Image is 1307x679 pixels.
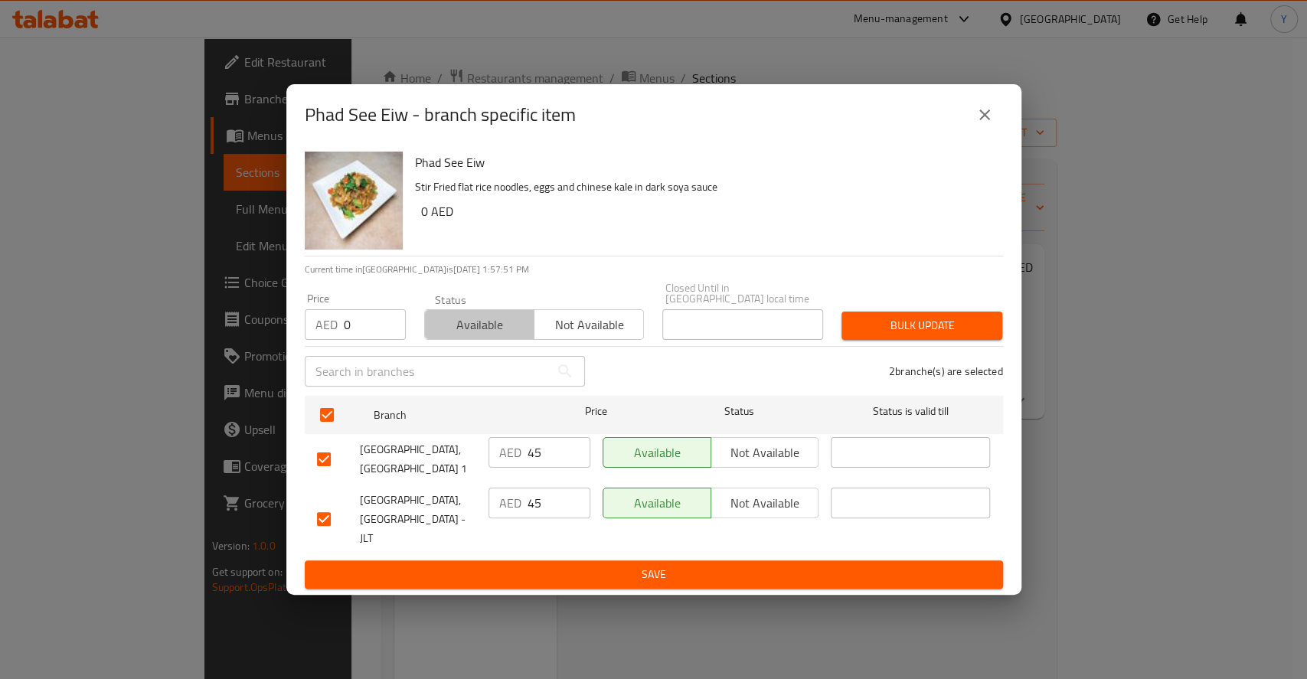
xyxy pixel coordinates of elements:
p: Stir Fried flat rice noodles, eggs and chinese kale in dark soya sauce [415,178,991,197]
span: Available [609,442,705,464]
h2: Phad See Eiw - branch specific item [305,103,576,127]
span: Not available [717,492,813,514]
span: Status is valid till [831,402,990,421]
h6: Phad See Eiw [415,152,991,173]
img: Phad See Eiw [305,152,403,250]
button: Not available [711,437,819,468]
button: Available [424,309,534,340]
input: Search in branches [305,356,550,387]
input: Please enter price [528,488,590,518]
p: AED [315,315,338,334]
span: Not available [541,314,638,336]
input: Please enter price [344,309,406,340]
span: Branch [374,406,533,425]
p: AED [499,494,521,512]
h6: 0 AED [421,201,991,222]
button: Bulk update [841,312,1002,340]
button: Not available [534,309,644,340]
p: 2 branche(s) are selected [889,364,1003,379]
button: Available [603,437,711,468]
span: Status [659,402,819,421]
button: Not available [711,488,819,518]
span: Price [545,402,647,421]
p: Current time in [GEOGRAPHIC_DATA] is [DATE] 1:57:51 PM [305,263,1003,276]
span: [GEOGRAPHIC_DATA], [GEOGRAPHIC_DATA] 1 [360,440,476,478]
span: Save [317,565,991,584]
span: Not available [717,442,813,464]
span: Bulk update [854,316,990,335]
p: AED [499,443,521,462]
span: [GEOGRAPHIC_DATA], [GEOGRAPHIC_DATA] - JLT [360,491,476,548]
input: Please enter price [528,437,590,468]
button: Available [603,488,711,518]
button: close [966,96,1003,133]
button: Save [305,560,1003,589]
span: Available [609,492,705,514]
span: Available [431,314,528,336]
